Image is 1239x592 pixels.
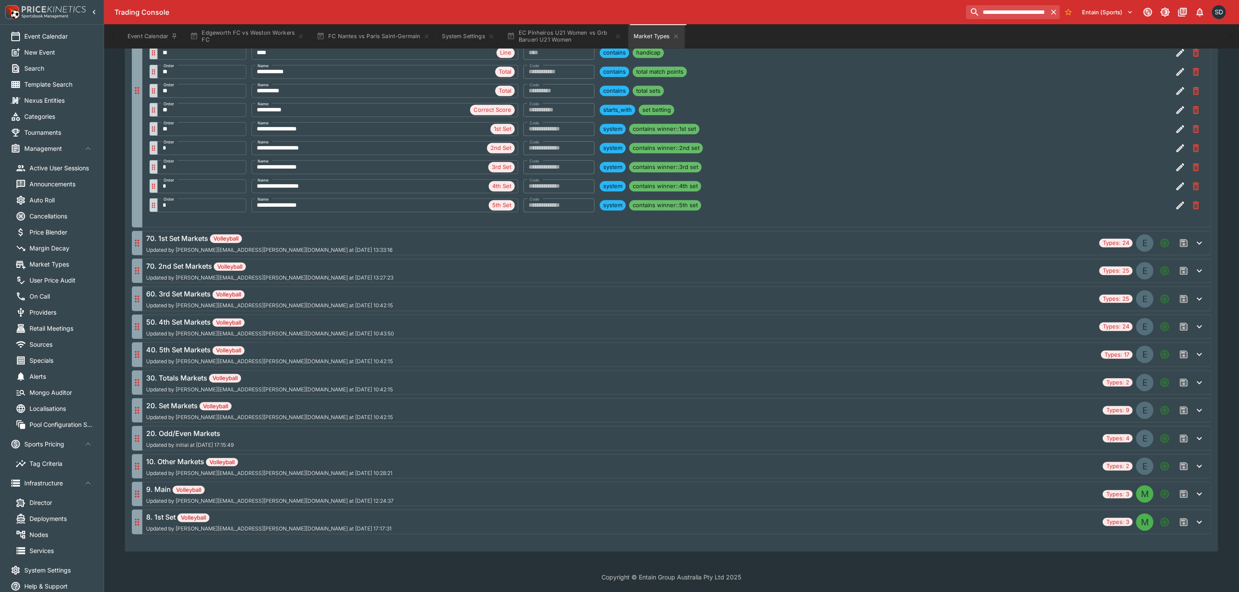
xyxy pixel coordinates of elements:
label: Order [163,61,174,71]
label: Order [163,99,174,109]
button: Add a new Market type to the group [1157,375,1173,390]
h6: 10. Other Markets [146,456,392,467]
span: Updated by [PERSON_NAME][EMAIL_ADDRESS][PERSON_NAME][DOMAIN_NAME] at [DATE] 10:42:15 [146,414,393,420]
span: Types: 3 [1103,518,1133,527]
h6: 30. Totals Markets [146,373,393,383]
button: Remove Market Code from the group [1188,64,1204,80]
span: Nexus Entities [24,96,93,105]
span: Types: 24 [1099,322,1133,331]
span: contains [600,68,629,76]
h6: 60. 3rd Set Markets [146,289,393,299]
label: Order [163,195,174,205]
button: Add a new Market type to the group [1157,431,1173,446]
span: contains [600,87,629,95]
span: Save changes to the Market Type group [1176,403,1192,418]
button: Add a new Market type to the group [1157,347,1173,362]
label: Code [530,137,539,147]
span: Updated by [PERSON_NAME][EMAIL_ADDRESS][PERSON_NAME][DOMAIN_NAME] at [DATE] 10:42:15 [146,303,393,309]
span: Categories [24,112,93,121]
label: Name [258,80,269,90]
span: Volleyball [212,290,245,299]
div: EVENT [1136,262,1154,280]
span: system [600,163,626,172]
button: No Bookmarks [1062,5,1076,19]
span: Sports Pricing [24,439,83,449]
span: Specials [29,356,93,365]
div: EVENT [1136,318,1154,335]
span: contains winner::4th set [629,182,701,191]
label: Name [258,156,269,166]
button: Add a new Market type to the group [1157,514,1173,530]
span: Volleyball [199,402,232,411]
button: Documentation [1175,4,1190,20]
label: Name [258,176,269,185]
button: Add a new Market type to the group [1157,319,1173,335]
span: Mongo Auditor [29,388,93,397]
label: Name [258,61,269,71]
button: System Settings [437,24,500,49]
h6: 20. Set Markets [146,400,393,411]
span: Save changes to the Market Type group [1176,486,1192,502]
span: Search [24,64,93,73]
button: Edgeworth FC vs Weston Workers FC [185,24,310,49]
span: Margin Decay [29,244,93,253]
span: Active User Sessions [29,163,93,172]
img: PriceKinetics Logo [3,3,20,21]
div: EVENT [1136,458,1154,475]
button: Remove Market Code from the group [1188,159,1204,175]
span: Save changes to the Market Type group [1176,375,1192,390]
span: Updated by [PERSON_NAME][EMAIL_ADDRESS][PERSON_NAME][DOMAIN_NAME] at [DATE] 13:33:16 [146,247,392,253]
span: contains winner::2nd set [629,144,703,153]
span: Updated by [PERSON_NAME][EMAIL_ADDRESS][PERSON_NAME][DOMAIN_NAME] at [DATE] 10:43:50 [146,331,394,337]
span: Volleyball [173,486,205,494]
span: Types: 25 [1099,267,1133,275]
span: set betting [639,106,674,114]
button: EC Pinheiros U21 Women vs Grb Barueri U21 Women [502,24,627,49]
span: Types: 2 [1103,462,1133,471]
label: Code [530,42,539,52]
span: contains [600,49,629,57]
button: Remove Market Code from the group [1188,140,1204,156]
span: Services [29,546,93,555]
label: Code [530,156,539,166]
input: search [966,5,1047,19]
span: Event Calendar [24,32,93,41]
button: Remove Market Code from the group [1188,45,1204,61]
span: Updated by [PERSON_NAME][EMAIL_ADDRESS][PERSON_NAME][DOMAIN_NAME] at [DATE] 10:42:15 [146,387,393,393]
span: Save changes to the Market Type group [1176,347,1192,362]
span: New Event [24,48,93,57]
button: Add a new Market type to the group [1157,459,1173,474]
button: Select Tenant [1077,5,1138,19]
label: Order [163,137,174,147]
span: system [600,125,626,133]
div: Trading Console [114,8,963,17]
span: Market Types [29,260,93,269]
span: contains winner::3rd set [629,163,702,172]
label: Order [163,156,174,166]
h6: 40. 5th Set Markets [146,345,393,355]
img: Sportsbook Management [22,14,69,18]
span: 1st Set [490,125,515,133]
button: Remove Market Code from the group [1188,121,1204,137]
button: Notifications [1192,4,1208,20]
span: Save changes to the Market Type group [1176,431,1192,446]
span: total sets [633,87,664,95]
span: Volleyball [214,263,246,271]
button: Remove Market Code from the group [1188,198,1204,213]
span: Sources [29,340,93,349]
span: Pool Configuration Sets [29,420,93,429]
label: Name [258,118,269,128]
span: On Call [29,292,93,301]
span: Total [495,87,515,95]
button: Add a new Market type to the group [1157,486,1173,502]
span: starts_with [600,106,635,114]
span: Retail Meetings [29,324,93,333]
span: Save changes to the Market Type group [1176,319,1192,335]
p: Copyright © Entain Group Australia Pty Ltd 2025 [104,572,1239,582]
span: Cancellations [29,211,93,221]
button: Remove Market Code from the group [1188,102,1204,118]
span: 2nd Set [487,144,515,153]
span: Price Blender [29,228,93,237]
span: system [600,182,626,191]
span: Updated by [PERSON_NAME][EMAIL_ADDRESS][PERSON_NAME][DOMAIN_NAME] at [DATE] 12:24:37 [146,498,394,504]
